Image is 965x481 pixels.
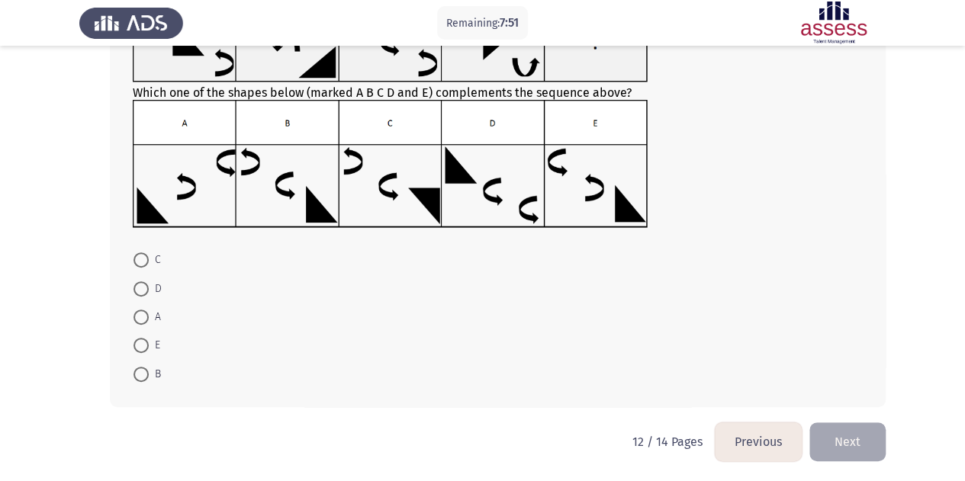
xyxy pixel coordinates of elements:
span: B [149,365,161,383]
span: A [149,308,161,326]
p: 12 / 14 Pages [632,435,703,449]
button: load previous page [715,422,802,461]
span: E [149,336,160,354]
img: Assess Talent Management logo [79,2,183,44]
button: load next page [809,422,886,461]
span: C [149,251,161,269]
img: Assessment logo of ASSESS Focus 4 Module Assessment (EN/AR) (Advanced - IB) [782,2,886,44]
span: 7:51 [500,15,519,30]
img: UkFYYV8wMTlfQi5wbmcxNjkxMjk3Nzk0OTEz.png [133,100,648,228]
p: Remaining: [446,14,519,33]
span: D [149,280,162,298]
